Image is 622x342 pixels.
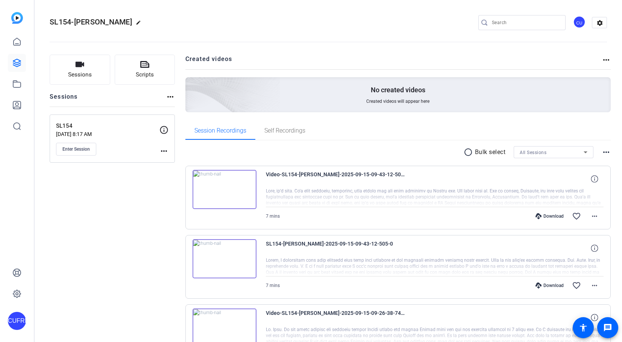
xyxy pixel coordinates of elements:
[166,92,175,101] mat-icon: more_horiz
[602,148,611,157] mat-icon: more_horiz
[590,212,599,221] mat-icon: more_horiz
[136,20,145,29] mat-icon: edit
[193,170,256,209] img: thumb-nail
[520,150,546,155] span: All Sessions
[266,308,405,327] span: Video-SL154-[PERSON_NAME]-2025-09-15-09-26-38-747-1
[266,214,280,219] span: 7 mins
[56,122,159,130] p: SL154
[56,143,96,156] button: Enter Session
[136,70,154,79] span: Scripts
[592,17,607,29] mat-icon: settings
[579,323,588,332] mat-icon: accessibility
[266,283,280,288] span: 7 mins
[475,148,506,157] p: Bulk select
[573,16,586,28] div: CU
[193,239,256,278] img: thumb-nail
[572,281,581,290] mat-icon: favorite_border
[590,281,599,290] mat-icon: more_horiz
[50,17,132,26] span: SL154-[PERSON_NAME]
[50,55,110,85] button: Sessions
[464,148,475,157] mat-icon: radio_button_unchecked
[532,282,567,289] div: Download
[8,312,26,330] div: CUFRIE
[62,146,90,152] span: Enter Session
[532,213,567,219] div: Download
[101,3,281,166] img: Creted videos background
[371,85,425,95] p: No created videos
[603,323,612,332] mat-icon: message
[266,239,405,257] span: SL154-[PERSON_NAME]-2025-09-15-09-43-12-505-0
[266,170,405,188] span: Video-SL154-[PERSON_NAME]-2025-09-15-09-43-12-505-1
[115,55,175,85] button: Scripts
[492,18,560,27] input: Search
[366,98,429,104] span: Created videos will appear here
[68,70,92,79] span: Sessions
[11,12,23,24] img: blue-gradient.svg
[56,131,159,137] p: [DATE] 8:17 AM
[573,16,586,29] ngx-avatar: Citizens United for Research in Epilepsy
[50,92,78,107] h2: Sessions
[572,212,581,221] mat-icon: favorite_border
[194,128,246,134] span: Session Recordings
[159,147,168,156] mat-icon: more_horiz
[185,55,602,69] h2: Created videos
[602,55,611,64] mat-icon: more_horiz
[264,128,305,134] span: Self Recordings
